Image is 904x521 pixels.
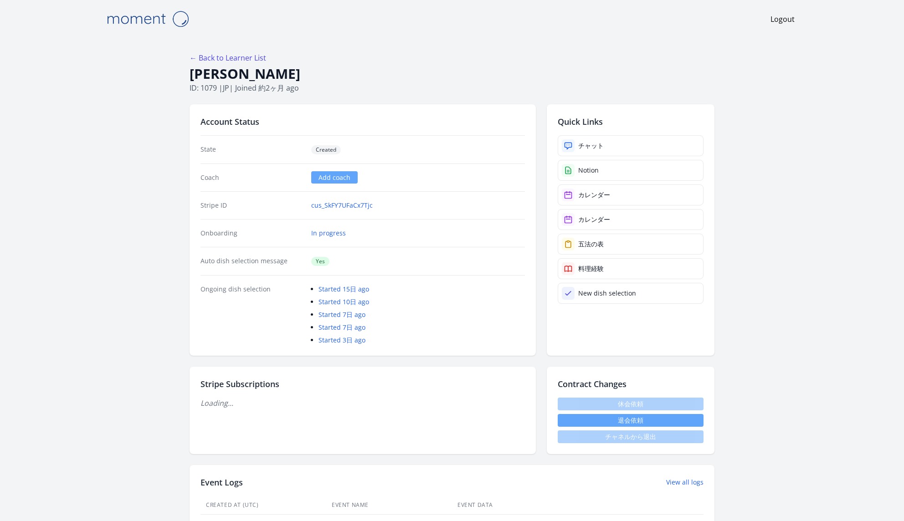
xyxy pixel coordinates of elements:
img: Moment [102,7,193,31]
div: チャット [578,141,604,150]
a: Add coach [311,171,358,184]
div: カレンダー [578,190,610,199]
dt: Ongoing dish selection [200,285,304,345]
div: Notion [578,166,599,175]
span: jp [223,83,229,93]
a: Started 7日 ago [318,310,365,319]
a: チャット [558,135,704,156]
a: New dish selection [558,283,704,304]
th: Event Data [452,496,704,515]
span: 休会依頼 [558,398,704,410]
h2: Contract Changes [558,378,704,390]
a: Started 10日 ago [318,297,369,306]
span: チャネルから退出 [558,430,704,443]
button: 退会依頼 [558,414,704,427]
h1: [PERSON_NAME] [190,65,714,82]
h2: Event Logs [200,476,243,489]
dt: State [200,145,304,154]
dt: Stripe ID [200,201,304,210]
dt: Onboarding [200,229,304,238]
span: Created [311,145,341,154]
div: カレンダー [578,215,610,224]
th: Created At (UTC) [200,496,326,515]
a: カレンダー [558,184,704,205]
dt: Coach [200,173,304,182]
th: Event Name [326,496,452,515]
div: 料理経験 [578,264,604,273]
a: Started 7日 ago [318,323,365,332]
a: Started 15日 ago [318,285,369,293]
a: ← Back to Learner List [190,53,266,63]
h2: Account Status [200,115,525,128]
a: 料理経験 [558,258,704,279]
div: 五法の表 [578,240,604,249]
a: 五法の表 [558,234,704,255]
dt: Auto dish selection message [200,256,304,266]
a: カレンダー [558,209,704,230]
p: Loading... [200,398,525,409]
h2: Quick Links [558,115,704,128]
span: Yes [311,257,329,266]
p: ID: 1079 | | Joined 約2ヶ月 ago [190,82,714,93]
a: Notion [558,160,704,181]
a: Started 3日 ago [318,336,365,344]
h2: Stripe Subscriptions [200,378,525,390]
a: In progress [311,229,346,238]
a: View all logs [666,478,704,487]
a: cus_SkFY7UFaCx7Tjc [311,201,373,210]
a: Logout [770,14,795,25]
div: New dish selection [578,289,636,298]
